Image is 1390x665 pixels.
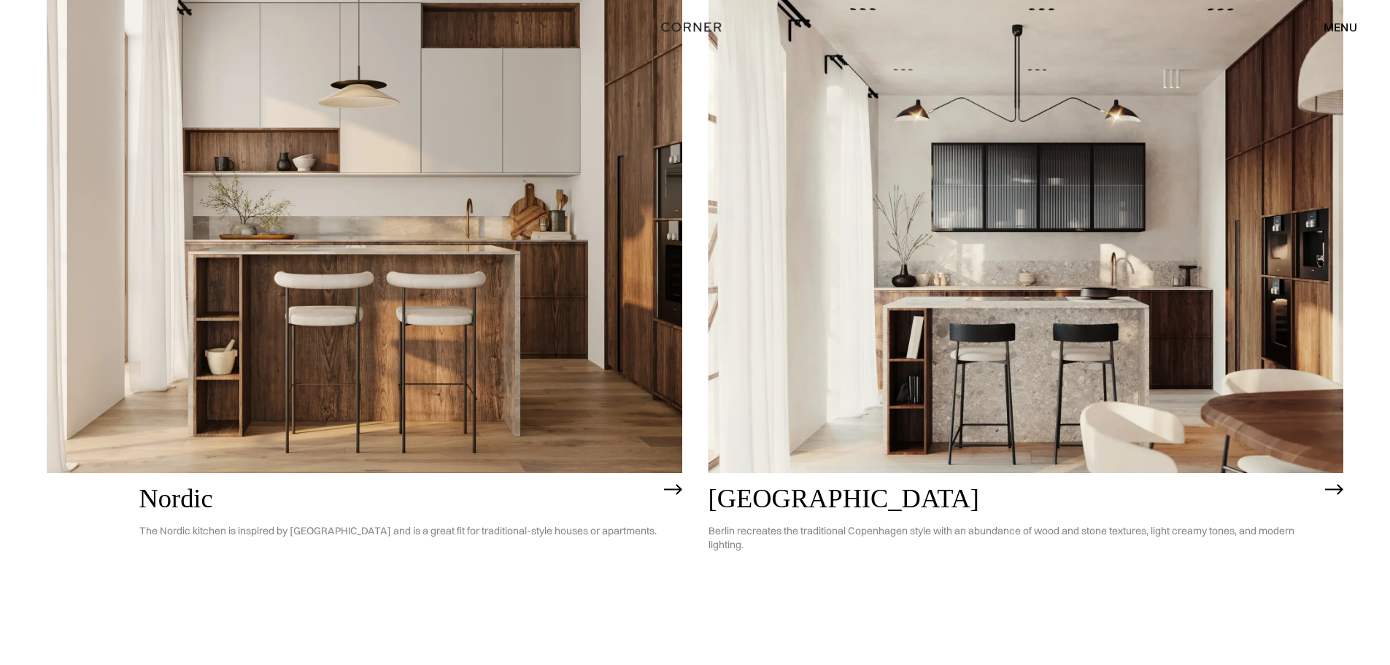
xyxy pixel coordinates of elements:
[708,513,1318,563] p: Berlin recreates the traditional Copenhagen style with an abundance of wood and stone textures, l...
[139,484,657,513] h2: Nordic
[1309,15,1357,39] div: menu
[1324,21,1357,33] div: menu
[708,484,1318,513] h2: [GEOGRAPHIC_DATA]
[645,18,745,36] a: home
[139,513,657,549] p: The Nordic kitchen is inspired by [GEOGRAPHIC_DATA] and is a great fit for traditional-style hous...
